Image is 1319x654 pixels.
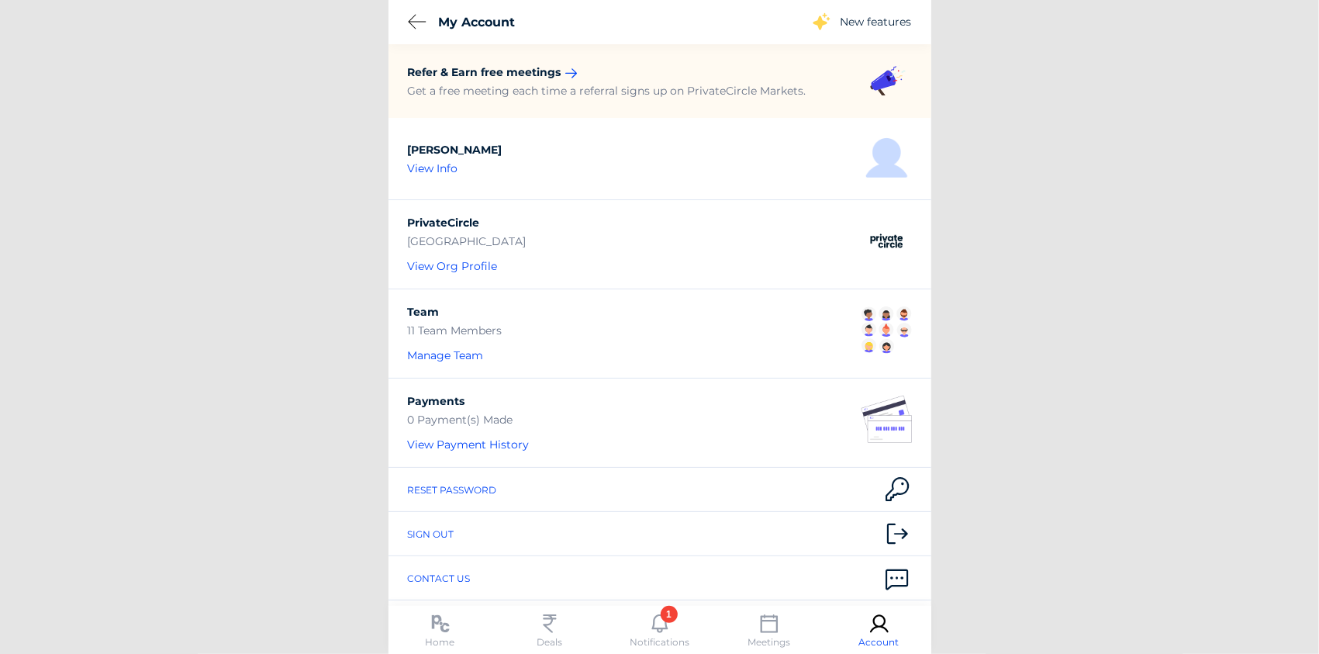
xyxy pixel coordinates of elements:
[861,305,912,355] img: entity-type-logo
[861,216,912,266] img: entity-type-logo
[870,614,889,633] img: account.svg
[408,438,530,452] a: View Payment History
[408,143,502,161] div: [PERSON_NAME]
[408,413,530,438] div: 0 Payment(s) Made
[760,614,779,633] img: meetings.svg
[408,234,527,259] div: [GEOGRAPHIC_DATA]
[408,161,458,175] a: View Info
[408,259,498,273] a: View Org Profile
[748,635,791,650] div: Meetings
[408,324,502,348] div: 11 Team Members
[859,635,899,650] div: Account
[408,305,502,324] div: Team
[841,14,912,29] div: New features
[439,15,516,29] span: My Account
[408,573,471,584] span: Contact Us
[861,394,912,445] img: entity-type-logo
[408,348,484,362] a: Manage Team
[861,133,912,184] img: entity-type-logo
[861,56,912,106] img: account
[540,614,559,633] img: currency-inr.svg
[408,528,454,540] div: Sign out
[408,484,497,496] div: Reset Password
[408,84,806,98] div: Get a free meeting each time a referral signs up on PrivateCircle Markets.
[537,635,563,650] div: Deals
[408,65,561,84] div: Refer & Earn free meetings
[408,14,426,29] img: backarrow.svg
[408,394,530,413] div: Payments
[426,635,455,650] div: Home
[651,614,669,633] img: notifications.svg
[630,635,689,650] div: Notifications
[431,614,450,633] img: pc-logo.svg
[408,216,527,234] div: PrivateCircle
